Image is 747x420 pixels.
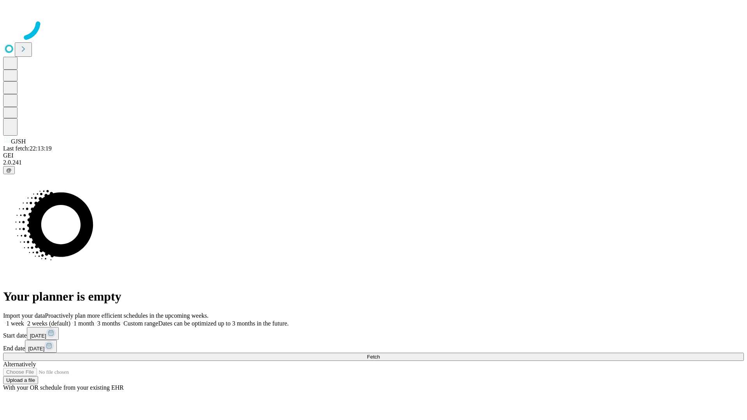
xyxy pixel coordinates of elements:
[28,346,44,352] span: [DATE]
[11,138,26,145] span: GJSH
[3,353,744,361] button: Fetch
[27,327,59,340] button: [DATE]
[3,327,744,340] div: Start date
[367,354,380,360] span: Fetch
[3,384,124,391] span: With your OR schedule from your existing EHR
[123,320,158,327] span: Custom range
[25,340,57,353] button: [DATE]
[45,312,209,319] span: Proactively plan more efficient schedules in the upcoming weeks.
[97,320,120,327] span: 3 months
[3,340,744,353] div: End date
[6,320,24,327] span: 1 week
[74,320,94,327] span: 1 month
[3,152,744,159] div: GEI
[30,333,46,339] span: [DATE]
[3,361,36,367] span: Alternatively
[3,159,744,166] div: 2.0.241
[3,166,15,174] button: @
[3,376,38,384] button: Upload a file
[158,320,289,327] span: Dates can be optimized up to 3 months in the future.
[3,312,45,319] span: Import your data
[3,145,52,152] span: Last fetch: 22:13:19
[27,320,70,327] span: 2 weeks (default)
[3,289,744,304] h1: Your planner is empty
[6,167,12,173] span: @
